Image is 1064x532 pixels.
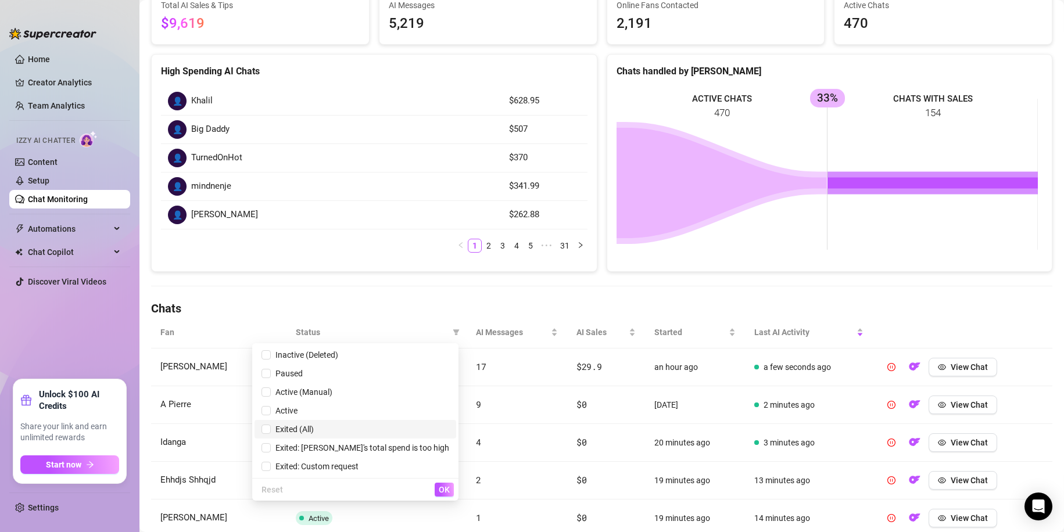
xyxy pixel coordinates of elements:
[20,421,119,444] span: Share your link and earn unlimited rewards
[509,123,581,136] article: $507
[909,398,920,410] img: OF
[905,516,924,525] a: OF
[905,509,924,527] button: OF
[745,317,873,348] th: Last AI Activity
[574,239,587,253] li: Next Page
[151,300,1052,317] h4: Chats
[510,239,523,252] a: 4
[39,389,119,412] strong: Unlock $100 AI Credits
[951,513,988,523] span: View Chat
[160,437,186,447] span: Idanga
[476,436,481,448] span: 4
[161,15,205,31] span: $9,619
[567,317,645,348] th: AI Sales
[951,400,988,409] span: View Chat
[20,455,119,474] button: Start nowarrow-right
[887,438,895,447] span: pause-circle
[271,443,449,452] span: Exited: [PERSON_NAME]'s total spend is too high
[938,363,946,371] span: eye
[905,478,924,487] a: OF
[938,438,946,447] span: eye
[754,326,854,339] span: Last AI Activity
[576,436,586,448] span: $0
[151,317,286,348] th: Fan
[887,363,895,371] span: pause-circle
[453,329,460,336] span: filter
[309,514,329,523] span: Active
[468,239,482,253] li: 1
[46,460,81,469] span: Start now
[938,476,946,484] span: eye
[15,248,23,256] img: Chat Copilot
[28,195,88,204] a: Chat Monitoring
[764,400,815,409] span: 2 minutes ago
[905,396,924,414] button: OF
[538,239,556,253] li: Next 5 Pages
[576,512,586,523] span: $0
[905,358,924,376] button: OF
[15,224,24,233] span: thunderbolt
[160,475,216,485] span: Ehhdjs Shhqjd
[909,436,920,448] img: OF
[86,461,94,469] span: arrow-right
[160,399,191,409] span: A Pierre
[191,123,230,136] span: Big Daddy
[905,471,924,490] button: OF
[476,361,486,372] span: 17
[191,208,258,222] span: [PERSON_NAME]
[574,239,587,253] button: right
[271,462,359,471] span: Exited: Custom request
[887,514,895,522] span: pause-circle
[764,362,831,372] span: a few seconds ago
[482,239,495,252] a: 2
[764,438,815,447] span: 3 minutes ago
[28,243,110,261] span: Chat Copilot
[191,94,213,108] span: Khalil
[576,361,602,372] span: $29.9
[191,179,231,193] span: mindnenje
[929,509,997,527] button: View Chat
[645,348,745,386] td: an hour ago
[509,208,581,222] article: $262.88
[844,13,1042,35] span: 470
[28,55,50,64] a: Home
[905,365,924,374] a: OF
[476,326,549,339] span: AI Messages
[160,512,227,523] span: [PERSON_NAME]
[168,92,187,110] div: 👤
[524,239,537,252] a: 5
[168,120,187,139] div: 👤
[271,369,303,378] span: Paused
[496,239,510,253] li: 3
[887,476,895,484] span: pause-circle
[28,176,49,185] a: Setup
[435,483,454,497] button: OK
[654,326,726,339] span: Started
[929,396,997,414] button: View Chat
[168,206,187,224] div: 👤
[909,361,920,372] img: OF
[524,239,538,253] li: 5
[576,474,586,486] span: $0
[905,402,924,412] a: OF
[576,326,626,339] span: AI Sales
[1024,493,1052,520] div: Open Intercom Messenger
[271,406,298,415] span: Active
[938,401,946,409] span: eye
[160,361,227,372] span: [PERSON_NAME]
[509,94,581,108] article: $628.95
[745,462,873,499] td: 13 minutes ago
[951,362,988,372] span: View Chat
[28,277,106,286] a: Discover Viral Videos
[496,239,509,252] a: 3
[929,471,997,490] button: View Chat
[80,131,98,148] img: AI Chatter
[439,485,450,494] span: OK
[454,239,468,253] li: Previous Page
[271,387,332,397] span: Active (Manual)
[457,242,464,249] span: left
[887,401,895,409] span: pause-circle
[905,433,924,452] button: OF
[468,239,481,252] a: 1
[476,474,481,486] span: 2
